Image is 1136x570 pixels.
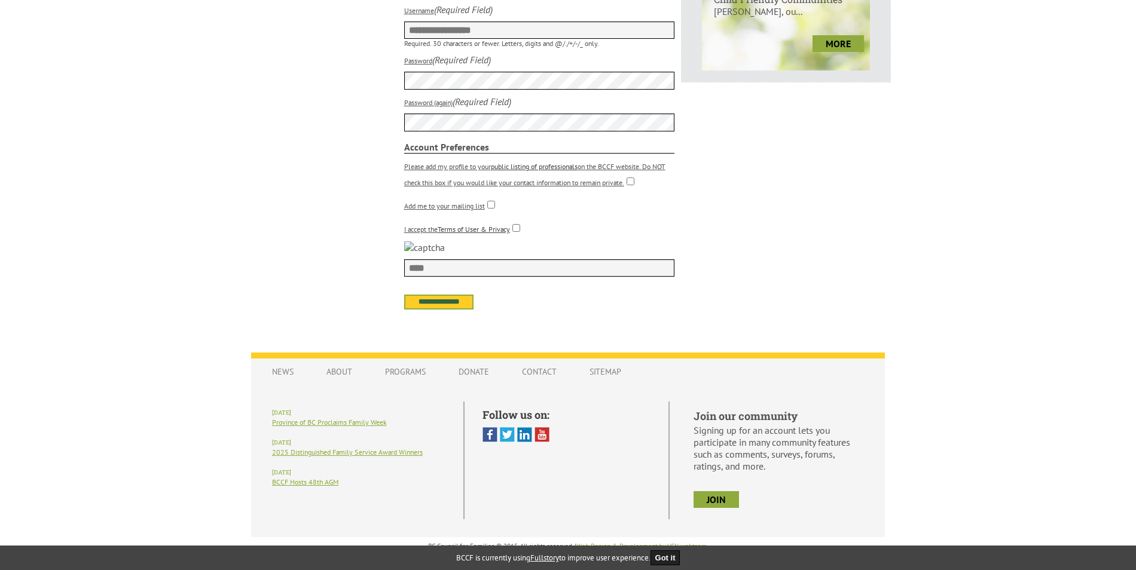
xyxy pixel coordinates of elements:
[576,542,707,550] a: Web Design & Development by VCN webteam
[530,553,559,563] a: Fullstory
[535,427,549,442] img: You Tube
[702,5,870,29] p: [PERSON_NAME], ou...
[404,39,675,48] p: Required. 30 characters or fewer. Letters, digits and @/./+/-/_ only.
[517,427,532,442] img: Linked In
[404,162,665,187] label: Please add my profile to your on the BCCF website. Do NOT check this box if you would like your c...
[694,409,864,423] h5: Join our community
[404,56,432,65] label: Password
[272,418,386,427] a: Province of BC Proclaims Family Week
[404,201,485,210] label: Add me to your mailing list
[404,241,445,253] img: captcha
[314,360,364,383] a: About
[272,409,445,416] h6: [DATE]
[272,477,338,486] a: BCCF Hosts 48th AGM
[694,424,864,472] p: Signing up for an account lets you participate in many community features such as comments, surve...
[404,225,510,234] label: I accept the
[651,550,680,565] button: Got it
[434,4,493,16] i: (Required Field)
[260,360,306,383] a: News
[453,96,511,108] i: (Required Field)
[447,360,501,383] a: Donate
[500,427,515,442] img: Twitter
[510,360,569,383] a: Contact
[404,141,675,154] strong: Account Preferences
[483,407,651,422] h5: Follow us on:
[432,54,491,66] i: (Required Field)
[578,360,633,383] a: Sitemap
[404,98,453,107] label: Password (again)
[404,6,434,15] label: Username
[813,35,864,52] a: more
[272,439,445,446] h6: [DATE]
[438,225,510,234] a: Terms of User & Privacy
[694,491,739,508] a: join
[272,448,423,456] a: 2025 Distinguished Family Service Award Winners
[373,360,438,383] a: Programs
[272,468,445,476] h6: [DATE]
[251,542,885,550] p: BC Council for Families © 2015, All rights reserved. | .
[483,427,497,442] img: Facebook
[491,162,578,171] a: public listing of professionals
